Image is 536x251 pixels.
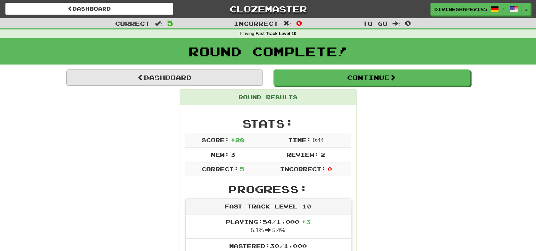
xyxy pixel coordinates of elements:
[155,21,163,27] span: :
[430,3,522,16] a: DivineShape2185 /
[167,19,173,27] span: 5
[434,6,487,12] span: DivineShape2185
[405,19,411,27] span: 0
[280,166,326,172] span: Incorrect:
[180,90,356,105] div: Round Results
[5,3,173,15] a: Dashboard
[287,151,319,158] span: Review:
[186,199,351,214] div: Fast Track Level 10
[66,69,263,86] a: Dashboard
[184,3,352,15] a: Clozemaster
[231,151,235,158] span: 3
[231,136,244,143] span: + 28
[186,214,351,239] li: 5.1% 5.4%
[185,118,351,129] h2: Stats:
[202,166,238,172] span: Correct:
[283,21,291,27] span: :
[240,166,244,172] span: 5
[229,242,307,249] span: Mastered: 30 / 1,000
[393,21,400,27] span: :
[327,166,332,172] span: 0
[296,19,302,27] span: 0
[211,151,229,158] span: New:
[502,6,506,11] span: /
[226,218,311,225] span: Playing: 54 / 1,000
[202,136,229,143] span: Score:
[185,183,351,195] h2: Progress:
[288,136,311,143] span: Time:
[115,20,150,27] span: Correct
[255,31,297,36] strong: Fast Track Level 10
[301,218,311,225] span: + 3
[363,20,388,27] span: To go
[234,20,278,27] span: Incorrect
[2,44,534,58] h1: Round Complete!
[273,69,470,86] button: Continue
[313,137,324,143] span: 0 : 44
[321,151,325,158] span: 2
